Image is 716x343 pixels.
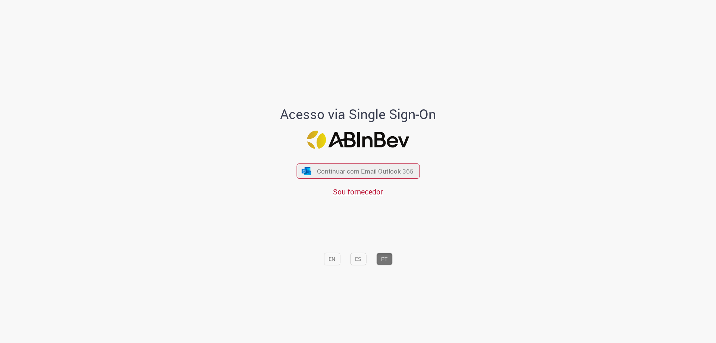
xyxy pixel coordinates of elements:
img: Logo ABInBev [307,131,409,149]
button: ES [350,253,366,265]
h1: Acesso via Single Sign-On [255,107,462,122]
button: EN [324,253,340,265]
span: Continuar com Email Outlook 365 [317,167,414,175]
img: ícone Azure/Microsoft 360 [301,167,312,175]
button: ícone Azure/Microsoft 360 Continuar com Email Outlook 365 [296,163,420,179]
a: Sou fornecedor [333,187,383,197]
button: PT [376,253,392,265]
